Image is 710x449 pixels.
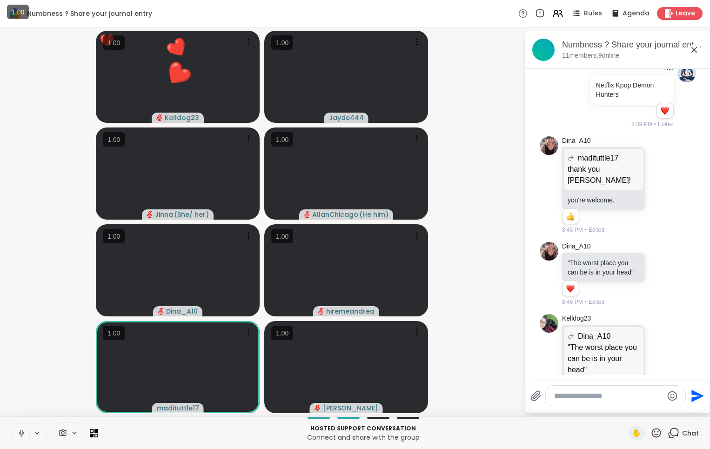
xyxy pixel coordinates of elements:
[654,120,656,128] span: •
[174,210,209,219] span: ( She/ her )
[578,153,618,164] span: madituttle17
[562,226,583,234] span: 8:45 PM
[158,308,164,315] span: audio-muted
[596,80,668,99] p: Netflix Kpop Demon Hunters
[676,9,695,18] span: Leave
[585,226,587,234] span: •
[154,26,201,72] button: ❤️
[540,242,558,261] img: https://sharewell-space-live.sfo3.digitaloceanspaces.com/user-generated/39d503a9-586f-4316-9d75-2...
[149,46,206,103] button: ❤️
[632,428,641,439] span: ✋
[156,114,163,121] span: audio-muted
[323,403,378,413] span: [PERSON_NAME]
[589,298,604,306] span: Edited
[667,390,678,402] button: Emoji picker
[155,210,173,219] span: Jinna
[562,242,591,251] a: Dina_A10
[562,51,619,60] p: 11 members, 9 online
[663,64,674,73] h4: You
[165,113,199,122] span: Kelldog23
[657,103,673,118] div: Reaction list
[686,385,707,406] button: Send
[585,298,587,306] span: •
[589,226,604,234] span: Edited
[584,9,602,18] span: Rules
[578,331,610,342] span: Dina_A10
[568,164,640,186] p: thank you [PERSON_NAME]!
[563,209,579,224] div: Reaction list
[623,9,650,18] span: Agenda
[562,39,703,51] div: Numbness ? Share your journal entry, [DATE]
[682,429,699,438] span: Chat
[568,258,640,277] p: "The worst place you can be is in your head"
[315,405,321,411] span: audio-muted
[329,113,364,122] span: Jayde444
[166,307,198,316] span: Dina_A10
[540,136,558,155] img: https://sharewell-space-live.sfo3.digitaloceanspaces.com/user-generated/39d503a9-586f-4316-9d75-2...
[562,136,591,146] a: Dina_A10
[565,285,575,292] button: Reactions: love
[104,433,623,442] p: Connect and share with the group
[554,391,663,401] textarea: Type your message
[318,308,324,315] span: audio-muted
[562,314,591,323] a: Kelldog23
[677,64,696,82] img: https://sharewell-space-live.sfo3.digitaloceanspaces.com/user-generated/fd112b90-4d33-4654-881a-d...
[157,403,199,413] span: madituttle17
[568,195,640,205] p: you're welcome.
[312,210,358,219] span: AllanChicago
[660,107,670,114] button: Reactions: love
[562,298,583,306] span: 8:46 PM
[540,314,558,333] img: https://sharewell-space-live.sfo3.digitaloceanspaces.com/user-generated/f837f3be-89e4-4695-8841-a...
[631,120,652,128] span: 8:39 PM
[304,211,310,218] span: audio-muted
[658,120,674,128] span: Edited
[27,9,152,18] span: Numbness ? Share your journal entry
[563,281,579,296] div: Reaction list
[104,424,623,433] p: Hosted support conversation
[359,210,388,219] span: ( He him )
[568,342,640,375] p: "The worst place you can be is in your head"
[565,213,575,220] button: Reactions: like
[147,211,153,218] span: audio-muted
[532,39,555,61] img: Numbness ? Share your journal entry, Sep 09
[100,32,114,50] div: ❤️
[326,307,375,316] span: hiremeandrea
